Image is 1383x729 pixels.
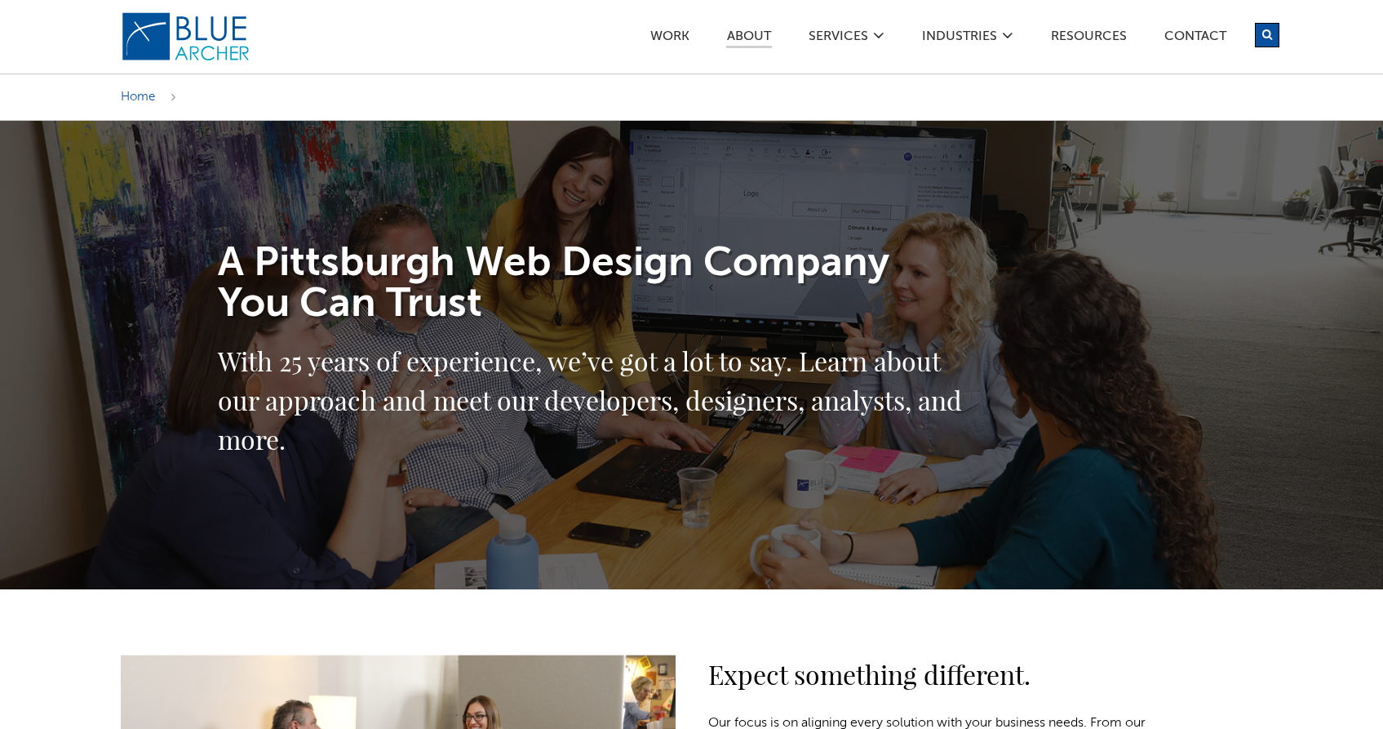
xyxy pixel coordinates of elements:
[921,30,998,47] a: Industries
[121,11,251,62] img: Blue Archer Logo
[649,30,690,47] a: Work
[121,91,155,103] a: Home
[218,243,969,325] h1: A Pittsburgh Web Design Company You Can Trust
[708,655,1165,694] h2: Expect something different.
[218,341,969,459] h2: With 25 years of experience, we’ve got a lot to say. Learn about our approach and meet our develo...
[808,30,869,47] a: SERVICES
[1164,30,1227,47] a: Contact
[1050,30,1128,47] a: Resources
[726,30,772,48] a: ABOUT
